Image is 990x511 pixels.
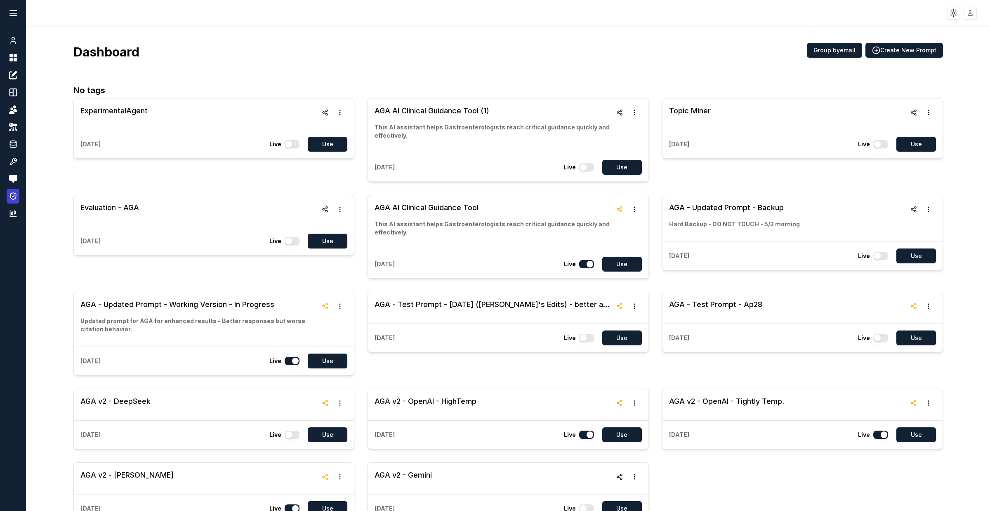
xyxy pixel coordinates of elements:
a: AGA - Test Prompt - Ap28 [669,299,762,317]
h3: AGA AI Clinical Guidance Tool [375,202,612,213]
h3: Dashboard [73,45,139,59]
p: [DATE] [375,334,395,342]
a: AGA - Updated Prompt - BackupHard Backup - DO NOT TOUCH - 5/2 morning [669,202,800,235]
a: Use [597,160,642,175]
p: Live [564,431,576,439]
button: Use [896,427,936,442]
p: Live [564,334,576,342]
p: [DATE] [80,431,101,439]
p: Live [269,357,281,365]
button: Group byemail [807,43,862,58]
a: Evaluation - AGA [80,202,139,220]
h3: AGA AI Clinical Guidance Tool (1) [375,105,612,117]
p: Live [564,260,576,268]
p: [DATE] [375,431,395,439]
button: Use [602,427,642,442]
a: Use [303,234,347,248]
p: Hard Backup - DO NOT TOUCH - 5/2 morning [669,220,800,228]
h3: AGA v2 - DeepSeek [80,396,151,407]
a: Use [597,331,642,345]
button: Use [602,257,642,272]
h3: AGA v2 - OpenAI - HighTemp [375,396,476,407]
a: Use [303,427,347,442]
p: [DATE] [669,334,689,342]
p: [DATE] [80,357,101,365]
img: placeholder-user.jpg [964,7,976,19]
p: This AI assistant helps Gastroenterologists reach critical guidance quickly and effectively. [375,220,612,237]
h3: AGA v2 - OpenAI - Tightly Temp. [669,396,784,407]
h3: AGA - Updated Prompt - Working Version - In Progress [80,299,318,310]
a: Use [303,354,347,368]
h3: AGA - Test Prompt - Ap28 [669,299,762,310]
p: Live [269,140,281,148]
button: Create New Prompt [865,43,943,58]
h2: No tags [73,84,943,96]
p: [DATE] [80,140,101,148]
p: [DATE] [375,163,395,171]
a: Use [597,427,642,442]
p: [DATE] [80,237,101,245]
a: Topic Miner [669,105,711,123]
a: AGA v2 - [PERSON_NAME] [80,469,174,488]
p: Live [269,431,281,439]
p: Live [269,237,281,245]
a: Use [303,137,347,152]
a: AGA AI Clinical Guidance ToolThis AI assistant helps Gastroenterologists reach critical guidance ... [375,202,612,243]
h3: AGA - Test Prompt - [DATE] ([PERSON_NAME]'s Edits) - better at citation, a bit robot and rigid. [375,299,612,310]
button: Use [896,331,936,345]
h3: AGA v2 - [PERSON_NAME] [80,469,174,481]
a: AGA v2 - Gemini [375,469,432,488]
p: Live [858,431,870,439]
p: Live [858,140,870,148]
p: [DATE] [669,140,689,148]
a: AGA - Updated Prompt - Working Version - In ProgressUpdated prompt for AGA for enhanced results -... [80,299,318,340]
button: Use [308,427,347,442]
button: Use [896,248,936,263]
a: Use [891,137,936,152]
button: Use [896,137,936,152]
a: Use [891,427,936,442]
h3: AGA v2 - Gemini [375,469,432,481]
a: AGA v2 - DeepSeek [80,396,151,414]
a: Use [891,331,936,345]
img: feedback [9,175,17,183]
p: Live [858,252,870,260]
p: [DATE] [375,260,395,268]
h3: Topic Miner [669,105,711,117]
a: AGA v2 - OpenAI - Tightly Temp. [669,396,784,414]
p: Updated prompt for AGA for enhanced results - Better responses but worse citation behavior. [80,317,318,333]
h3: ExperimentalAgent [80,105,148,117]
a: AGA AI Clinical Guidance Tool (1)This AI assistant helps Gastroenterologists reach critical guida... [375,105,612,146]
button: Use [308,234,347,248]
a: Use [597,257,642,272]
p: Live [858,334,870,342]
button: Use [602,160,642,175]
a: ExperimentalAgent [80,105,148,123]
p: [DATE] [669,431,689,439]
p: [DATE] [669,252,689,260]
h3: Evaluation - AGA [80,202,139,213]
a: AGA v2 - OpenAI - HighTemp [375,396,476,414]
button: Use [308,354,347,368]
button: Use [308,137,347,152]
p: Live [564,163,576,171]
button: Use [602,331,642,345]
a: AGA - Test Prompt - [DATE] ([PERSON_NAME]'s Edits) - better at citation, a bit robot and rigid. [375,299,612,317]
h3: AGA - Updated Prompt - Backup [669,202,800,213]
p: This AI assistant helps Gastroenterologists reach critical guidance quickly and effectively. [375,123,612,140]
a: Use [891,248,936,263]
